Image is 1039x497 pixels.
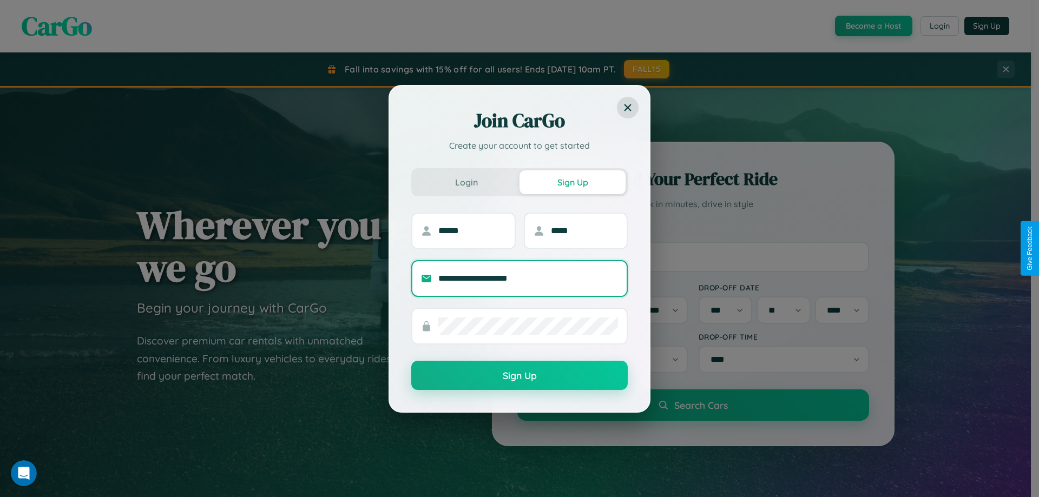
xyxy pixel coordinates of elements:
button: Login [413,170,519,194]
p: Create your account to get started [411,139,628,152]
button: Sign Up [519,170,626,194]
button: Sign Up [411,361,628,390]
h2: Join CarGo [411,108,628,134]
iframe: Intercom live chat [11,460,37,486]
div: Give Feedback [1026,227,1034,270]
